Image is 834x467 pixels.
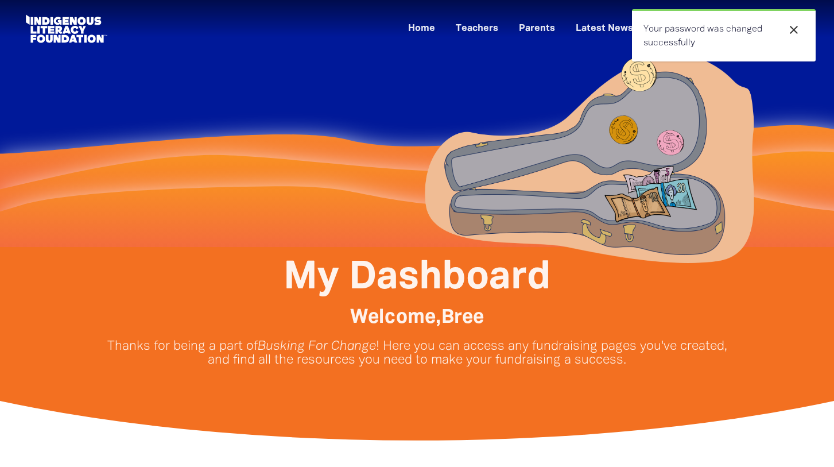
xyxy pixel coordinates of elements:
button: close [783,22,804,37]
span: Welcome, Bree [350,309,484,327]
a: Parents [512,20,562,38]
span: My Dashboard [284,260,551,296]
a: Teachers [449,20,505,38]
i: close [787,23,801,37]
div: Your password was changed successfully [632,9,816,61]
a: Latest News [569,20,640,38]
p: Thanks for being a part of ! Here you can access any fundraising pages you've created, and find a... [107,339,727,367]
a: Home [401,20,442,38]
em: Busking For Change [258,341,376,352]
